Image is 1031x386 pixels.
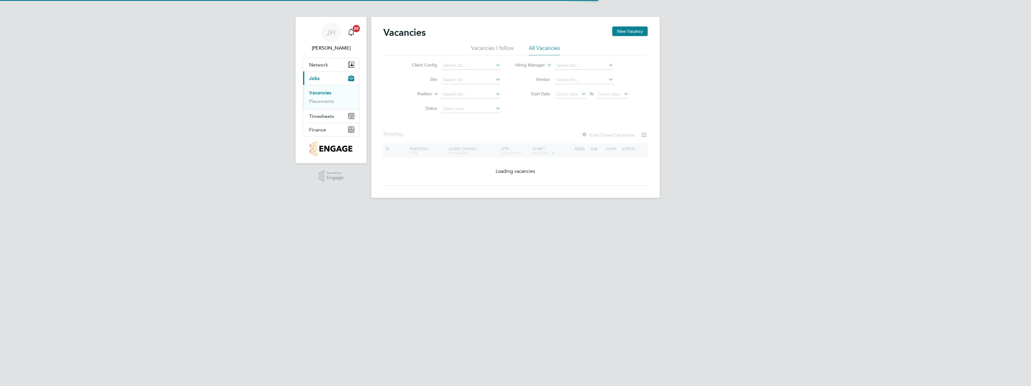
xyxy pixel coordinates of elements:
[554,61,613,70] input: Search for...
[310,141,352,156] img: countryside-properties-logo-retina.png
[318,170,344,182] a: Powered byEngage
[353,25,360,32] span: 20
[309,113,334,119] span: Timesheets
[529,44,560,55] li: All Vacancies
[588,90,595,98] span: To
[397,91,432,97] label: Position
[303,58,359,71] button: Network
[403,77,437,82] label: Site
[309,75,320,81] span: Jobs
[303,141,359,156] a: Go to home page
[599,91,620,97] span: Select date
[471,44,514,55] li: Vacancies I follow
[582,132,634,138] label: Hide Closed Vacancies
[345,23,357,42] a: 20
[309,127,326,133] span: Finance
[303,109,359,123] button: Timesheets
[441,90,500,99] input: Search for...
[403,62,437,68] label: Client Config
[441,61,500,70] input: Search for...
[327,170,344,176] span: Powered by
[303,85,359,109] div: Jobs
[303,123,359,136] button: Finance
[612,26,648,36] button: New Vacancy
[402,131,406,137] span: ...
[303,72,359,85] button: Jobs
[383,131,407,137] div: Showing
[403,106,437,111] label: Status
[441,76,500,84] input: Search for...
[510,62,545,68] label: Hiring Manager
[441,105,500,113] input: Select one
[327,175,344,180] span: Engage
[296,17,366,163] nav: Main navigation
[309,90,331,96] a: Vacancies
[309,62,328,68] span: Network
[327,29,336,36] span: JH
[515,91,550,96] label: Start Date
[303,44,359,52] span: Jake Harvey
[383,26,426,38] h2: Vacancies
[303,23,359,52] a: JH[PERSON_NAME]
[554,76,613,84] input: Search for...
[556,91,578,97] span: Select date
[309,98,334,104] a: Placements
[515,77,550,82] label: Vendor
